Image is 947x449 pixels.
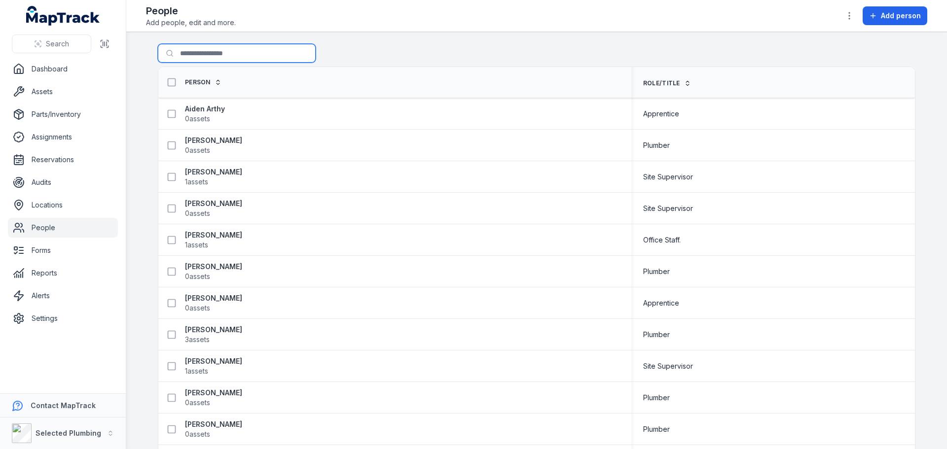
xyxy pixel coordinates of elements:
[643,204,693,213] span: Site Supervisor
[643,330,670,340] span: Plumber
[8,127,118,147] a: Assignments
[185,240,208,250] span: 1 assets
[8,82,118,102] a: Assets
[8,309,118,328] a: Settings
[643,109,679,119] span: Apprentice
[185,335,210,345] span: 3 assets
[185,419,242,429] strong: [PERSON_NAME]
[643,424,670,434] span: Plumber
[26,6,100,26] a: MapTrack
[643,172,693,182] span: Site Supervisor
[46,39,69,49] span: Search
[185,78,221,86] a: Person
[643,393,670,403] span: Plumber
[146,18,236,28] span: Add people, edit and more.
[146,4,236,18] h2: People
[185,104,225,124] a: Aiden Arthy0assets
[8,195,118,215] a: Locations
[8,286,118,306] a: Alerts
[643,235,681,245] span: Office Staff.
[185,230,242,240] strong: [PERSON_NAME]
[185,262,242,281] a: [PERSON_NAME]0assets
[185,356,242,366] strong: [PERSON_NAME]
[8,241,118,260] a: Forms
[185,398,210,408] span: 0 assets
[31,401,96,410] strong: Contact MapTrack
[185,104,225,114] strong: Aiden Arthy
[185,167,242,177] strong: [PERSON_NAME]
[643,79,691,87] a: Role/Title
[185,429,210,439] span: 0 assets
[185,325,242,345] a: [PERSON_NAME]3assets
[8,218,118,238] a: People
[8,263,118,283] a: Reports
[643,361,693,371] span: Site Supervisor
[185,136,242,145] strong: [PERSON_NAME]
[643,298,679,308] span: Apprentice
[8,173,118,192] a: Audits
[643,267,670,276] span: Plumber
[185,388,242,398] strong: [PERSON_NAME]
[643,79,680,87] span: Role/Title
[8,59,118,79] a: Dashboard
[185,366,208,376] span: 1 assets
[185,230,242,250] a: [PERSON_NAME]1assets
[185,199,242,218] a: [PERSON_NAME]0assets
[185,78,211,86] span: Person
[185,272,210,281] span: 0 assets
[185,177,208,187] span: 1 assets
[185,167,242,187] a: [PERSON_NAME]1assets
[881,11,921,21] span: Add person
[185,145,210,155] span: 0 assets
[185,388,242,408] a: [PERSON_NAME]0assets
[185,303,210,313] span: 0 assets
[185,293,242,303] strong: [PERSON_NAME]
[185,419,242,439] a: [PERSON_NAME]0assets
[185,114,210,124] span: 0 assets
[185,136,242,155] a: [PERSON_NAME]0assets
[185,356,242,376] a: [PERSON_NAME]1assets
[185,293,242,313] a: [PERSON_NAME]0assets
[643,140,670,150] span: Plumber
[185,199,242,208] strong: [PERSON_NAME]
[8,150,118,170] a: Reservations
[185,208,210,218] span: 0 assets
[36,429,101,437] strong: Selected Plumbing
[12,35,91,53] button: Search
[185,325,242,335] strong: [PERSON_NAME]
[863,6,927,25] button: Add person
[185,262,242,272] strong: [PERSON_NAME]
[8,104,118,124] a: Parts/Inventory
